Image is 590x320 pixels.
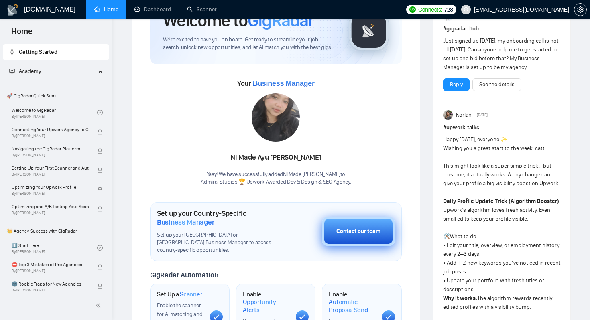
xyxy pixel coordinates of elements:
a: 1️⃣ Start HereBy[PERSON_NAME] [12,239,97,257]
span: check-circle [97,110,103,115]
span: By [PERSON_NAME] [12,172,89,177]
span: Academy [9,68,41,75]
span: Scanner [180,290,202,298]
a: setting [574,6,587,13]
span: double-left [96,301,104,309]
h1: Enable [243,290,289,314]
a: See the details [479,80,515,89]
span: lock [97,284,103,289]
a: searchScanner [187,6,217,13]
span: Your [237,79,315,88]
span: Opportunity Alerts [243,298,289,314]
h1: Set up your Country-Specific [157,209,282,227]
button: Contact our team [322,217,395,246]
img: upwork-logo.png [409,6,416,13]
span: Business Manager [252,79,314,87]
span: lock [97,148,103,154]
h1: # upwork-talks [443,123,561,132]
a: dashboardDashboard [134,6,171,13]
span: 🌚 Rookie Traps for New Agencies [12,280,89,288]
span: Set up your [GEOGRAPHIC_DATA] or [GEOGRAPHIC_DATA] Business Manager to access country-specific op... [157,231,282,254]
span: 🛠️ [443,233,450,240]
span: Connects: [418,5,442,14]
span: Getting Started [19,49,57,55]
span: GigRadar Automation [150,271,218,279]
span: lock [97,206,103,212]
h1: Set Up a [157,290,202,298]
p: Admiral Studios 🏆 Upwork Awarded Dev & Design & SEO Agency . [201,178,351,186]
span: Korlan [456,111,472,119]
strong: Daily Profile Update Trick (Algorithm Booster) [443,198,559,205]
span: GigRadar [248,10,313,31]
span: lock [97,168,103,173]
h1: Enable [329,290,375,314]
img: Korlan [443,110,453,120]
span: By [PERSON_NAME] [12,288,89,293]
span: rocket [9,49,15,55]
span: By [PERSON_NAME] [12,269,89,273]
span: Connecting Your Upwork Agency to GigRadar [12,126,89,134]
span: 728 [444,5,453,14]
span: Home [5,26,39,43]
span: Just signed up [DATE], my onboarding call is not till [DATE]. Can anyone help me to get started t... [443,37,559,71]
img: gigradar-logo.png [349,10,389,51]
span: Navigating the GigRadar Platform [12,145,89,153]
span: By [PERSON_NAME] [12,153,89,158]
button: setting [574,3,587,16]
h1: # gigradar-hub [443,24,561,33]
span: Setting Up Your First Scanner and Auto-Bidder [12,164,89,172]
div: Ni Made Ayu [PERSON_NAME] [201,151,351,164]
span: By [PERSON_NAME] [12,134,89,138]
span: 🚀 GigRadar Quick Start [4,88,108,104]
a: Welcome to GigRadarBy[PERSON_NAME] [12,104,97,122]
li: Getting Started [3,44,109,60]
span: ✨ [500,136,507,143]
span: user [463,7,469,12]
div: Yaay! We have successfully added Ni Made [PERSON_NAME] to [201,171,351,186]
span: [DATE] [477,111,488,119]
span: Academy [19,68,41,75]
span: 👑 Agency Success with GigRadar [4,223,108,239]
span: fund-projection-screen [9,68,15,74]
a: Reply [450,80,463,89]
span: Automatic Proposal Send [329,298,375,314]
button: Reply [443,78,470,91]
button: See the details [472,78,521,91]
span: By [PERSON_NAME] [12,191,89,196]
span: By [PERSON_NAME] [12,211,89,215]
a: homeHome [94,6,118,13]
span: Optimizing and A/B Testing Your Scanner for Better Results [12,203,89,211]
span: lock [97,187,103,192]
span: Business Manager [157,218,214,227]
span: check-circle [97,245,103,251]
img: logo [6,4,19,16]
h1: Welcome to [163,10,313,31]
span: lock [97,264,103,270]
span: ⛔ Top 3 Mistakes of Pro Agencies [12,261,89,269]
strong: Why it works: [443,295,477,302]
div: Contact our team [336,227,380,236]
span: We're excited to have you on board. Get ready to streamline your job search, unlock new opportuni... [163,36,336,51]
span: Optimizing Your Upwork Profile [12,183,89,191]
img: 1705466118991-WhatsApp%20Image%202024-01-17%20at%2012.32.43.jpeg [252,93,300,142]
span: lock [97,129,103,135]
